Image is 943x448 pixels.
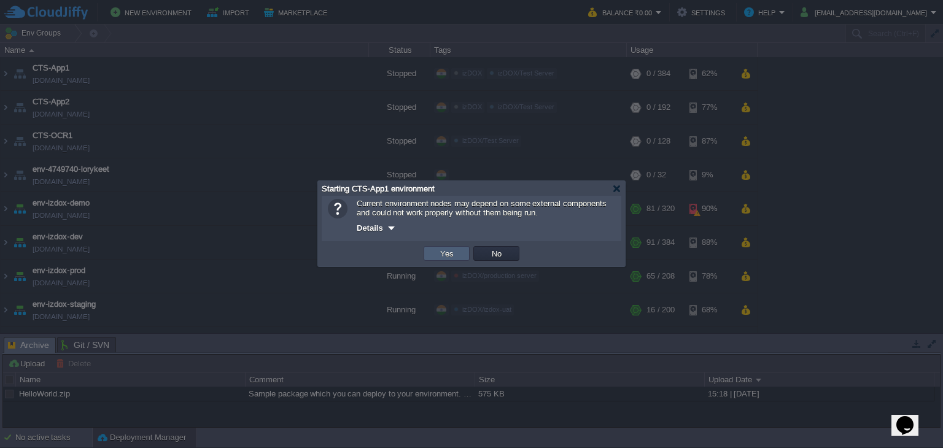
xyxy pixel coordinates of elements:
span: Details [357,223,383,233]
span: Starting CTS-App1 environment [322,184,435,193]
iframe: chat widget [891,399,931,436]
button: No [488,248,505,259]
span: Current environment nodes may depend on some external components and could not work properly with... [357,199,607,217]
button: Yes [437,248,457,259]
